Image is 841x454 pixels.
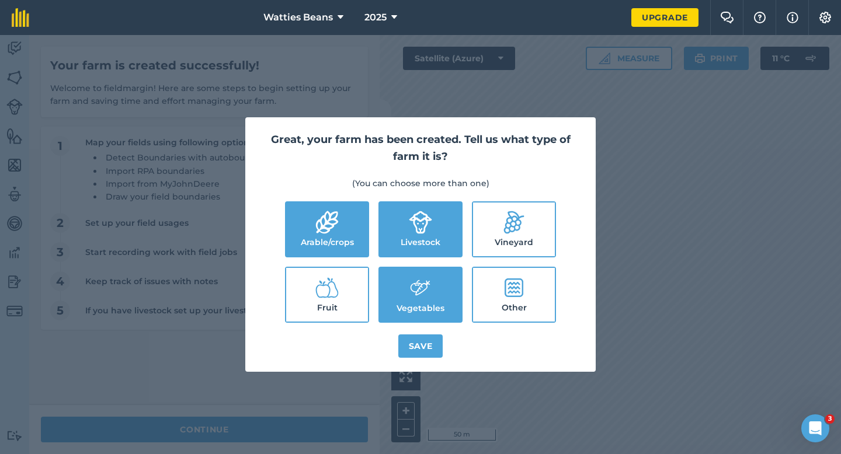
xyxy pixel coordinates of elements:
p: (You can choose more than one) [259,177,582,190]
label: Fruit [286,268,368,322]
a: Upgrade [631,8,698,27]
h2: Great, your farm has been created. Tell us what type of farm it is? [259,131,582,165]
img: svg+xml;base64,PHN2ZyB4bWxucz0iaHR0cDovL3d3dy53My5vcmcvMjAwMC9zdmciIHdpZHRoPSIxNyIgaGVpZ2h0PSIxNy... [787,11,798,25]
iframe: Intercom live chat [801,414,829,442]
img: A question mark icon [753,12,767,23]
button: Save [398,334,443,358]
span: Watties Beans [263,11,333,25]
span: 2025 [364,11,387,25]
img: fieldmargin Logo [12,8,29,27]
label: Arable/crops [286,202,368,256]
label: Vegetables [380,268,461,322]
span: 3 [825,414,835,424]
label: Livestock [380,202,461,256]
label: Other [473,268,555,322]
label: Vineyard [473,202,555,256]
img: Two speech bubbles overlapping with the left bubble in the forefront [720,12,734,23]
img: A cog icon [818,12,832,23]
